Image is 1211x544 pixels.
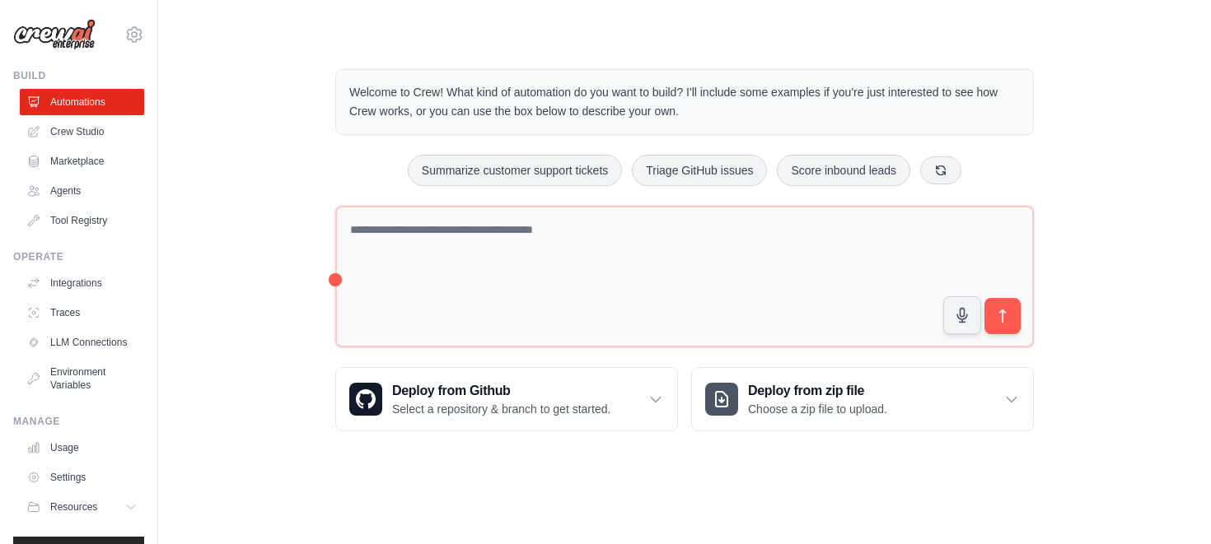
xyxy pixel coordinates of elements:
a: Settings [20,464,144,491]
span: Resources [50,500,97,514]
p: Welcome to Crew! What kind of automation do you want to build? I'll include some examples if you'... [349,83,1020,121]
h3: Create an automation [896,415,1152,437]
div: Operate [13,250,144,263]
a: Crew Studio [20,119,144,145]
div: Manage [13,415,144,428]
button: Triage GitHub issues [632,155,767,186]
h3: Deploy from zip file [748,381,887,401]
h3: Deploy from Github [392,381,610,401]
div: Build [13,69,144,82]
a: Usage [20,435,144,461]
a: Tool Registry [20,207,144,234]
a: Automations [20,89,144,115]
a: Traces [20,300,144,326]
a: Agents [20,178,144,204]
a: Marketplace [20,148,144,174]
p: Select a repository & branch to get started. [392,401,610,417]
button: Close walkthrough [1161,393,1173,406]
span: Step 1 [909,397,942,409]
a: LLM Connections [20,329,144,356]
p: Describe the automation you want to build, select an example option, or use the microphone to spe... [896,444,1152,497]
a: Environment Variables [20,359,144,398]
button: Summarize customer support tickets [408,155,622,186]
button: Resources [20,494,144,520]
button: Score inbound leads [777,155,910,186]
p: Choose a zip file to upload. [748,401,887,417]
img: Logo [13,19,96,50]
a: Integrations [20,270,144,296]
